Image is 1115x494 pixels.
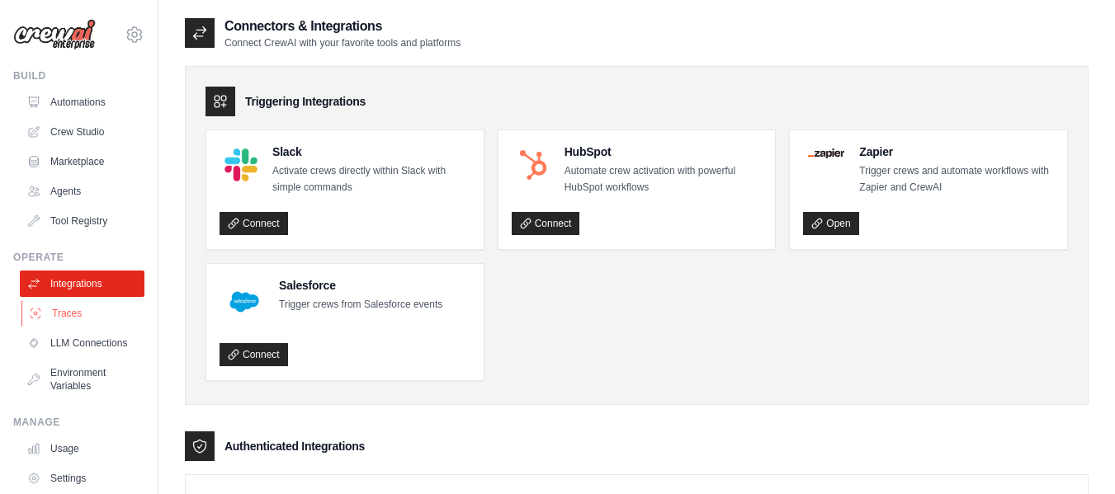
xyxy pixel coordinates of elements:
[13,19,96,50] img: Logo
[21,300,146,327] a: Traces
[20,208,144,234] a: Tool Registry
[20,435,144,462] a: Usage
[20,330,144,356] a: LLM Connections
[224,36,461,49] p: Connect CrewAI with your favorite tools and platforms
[279,277,442,294] h4: Salesforce
[224,148,257,181] img: Slack Logo
[224,282,264,322] img: Salesforce Logo
[224,438,365,454] h3: Authenticated Integrations
[565,163,763,195] p: Automate crew activation with powerful HubSpot workflows
[565,143,763,160] h4: HubSpot
[20,89,144,115] a: Automations
[272,143,470,160] h4: Slack
[20,360,144,399] a: Environment Variables
[20,178,144,205] a: Agents
[517,148,550,181] img: HubSpot Logo
[224,16,461,36] h2: Connectors & Integrations
[220,212,288,235] a: Connect
[20,148,144,175] a: Marketplace
[859,143,1054,160] h4: Zapier
[245,93,366,110] h3: Triggering Integrations
[20,465,144,492] a: Settings
[859,163,1054,195] p: Trigger crews and automate workflows with Zapier and CrewAI
[20,271,144,297] a: Integrations
[808,148,844,158] img: Zapier Logo
[279,297,442,313] p: Trigger crews from Salesforce events
[20,119,144,145] a: Crew Studio
[13,416,144,429] div: Manage
[803,212,858,235] a: Open
[220,343,288,366] a: Connect
[13,251,144,264] div: Operate
[512,212,580,235] a: Connect
[272,163,470,195] p: Activate crews directly within Slack with simple commands
[13,69,144,82] div: Build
